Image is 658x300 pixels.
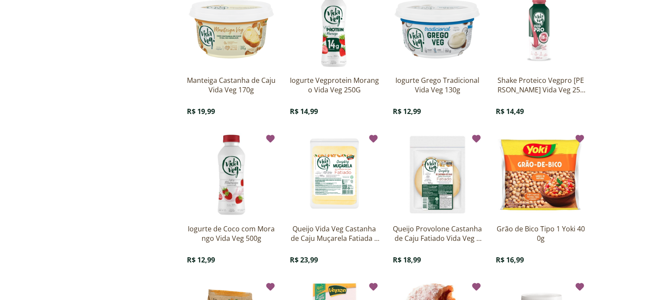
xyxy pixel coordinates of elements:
span: 12 [197,255,205,265]
span: Iogurte Vegprotein Morango Vida Veg 250G [290,76,379,95]
div: Imagem do produto Iogurte de Coco com Morango Vida Veg 500g [187,130,276,221]
div: Linha de sessão [187,107,276,116]
span: 99 [207,107,215,116]
span: 23 [300,255,308,265]
span: , [411,255,413,265]
div: Imagem do produto Queijo Provolone Castanha de Caju Fatiado Vida Veg 150g [393,130,482,221]
div: Linha de sessão [496,107,585,116]
span: 99 [413,255,421,265]
span: R$ [496,255,504,265]
img: Grão de Bico Tipo 1 Yoki 400g [496,130,585,219]
div: Linha de sessão [496,246,585,255]
div: Nome do produto Grão de Bico Tipo 1 Yoki 400g [496,224,585,243]
span: 99 [413,107,421,116]
span: , [514,107,516,116]
span: , [308,255,310,265]
span: 49 [516,107,524,116]
section: Produto Iogurte de Coco com Morango Vida Veg 500g [187,130,276,265]
span: Manteiga Castanha de Caju Vida Veg 170g [187,76,276,95]
span: Queijo Provolone Castanha de Caju Fatiado Vida Veg 150g [393,224,482,243]
div: Linha de sessão [496,255,585,265]
div: Nome do produto Shake Proteico Vegpro Sabor Morango Vida Veg 250g [496,76,585,95]
span: 14 [300,107,308,116]
div: Imagem do produto Grão de Bico Tipo 1 Yoki 400g [496,130,585,221]
span: Queijo Vida Veg Castanha de Caju Muçarela Fatiada 150g [290,224,379,243]
div: Nome do produto Manteiga Castanha de Caju Vida Veg 170g [187,76,276,95]
div: Linha de sessão [290,98,379,107]
a: View product details for Iogurte de Coco com Morango Vida Veg 500g [187,130,276,265]
span: , [308,107,310,116]
span: 99 [310,107,318,116]
span: R$ [393,107,401,116]
span: Grão de Bico Tipo 1 Yoki 400g [496,224,585,243]
div: Linha de sessão [393,107,482,116]
div: Nome do produto Iogurte Grego Tradicional Vida Veg 130g [393,76,482,95]
div: Nome do produto Iogurte de Coco com Morango Vida Veg 500g [187,224,276,243]
div: Linha de sessão [290,246,379,255]
span: , [514,255,516,265]
span: 14 [506,107,514,116]
span: 99 [310,255,318,265]
section: Produto Grão de Bico Tipo 1 Yoki 400g [496,130,585,265]
section: Produto Queijo Vida Veg Castanha de Caju Muçarela Fatiada 150g [290,130,379,265]
span: 99 [207,255,215,265]
span: R$ [393,255,401,265]
a: View product details for Queijo Vida Veg Castanha de Caju Muçarela Fatiada 150g [290,130,379,265]
div: Imagem do produto Queijo Vida Veg Castanha de Caju Muçarela Fatiada 150g [290,130,379,221]
span: R$ [187,107,196,116]
img: Queijo Vida Veg Castanha de Caju Muçarela Fatiada 150g [290,130,379,219]
a: View product details for Grão de Bico Tipo 1 Yoki 400g [496,130,585,265]
span: Iogurte de Coco com Morango Vida Veg 500g [187,224,276,243]
span: 12 [403,107,411,116]
span: 19 [197,107,205,116]
div: Linha de sessão [393,255,482,265]
span: , [205,255,207,265]
span: Shake Proteico Vegpro [PERSON_NAME] Vida Veg 250g [496,76,585,95]
a: View product details for Queijo Provolone Castanha de Caju Fatiado Vida Veg 150g [393,130,482,265]
div: Nome do produto Iogurte Vegprotein Morango Vida Veg 250G [290,76,379,95]
div: Linha de sessão [290,255,379,265]
span: R$ [187,255,196,265]
div: Linha de sessão [393,246,482,255]
div: Nome do produto Queijo Vida Veg Castanha de Caju Muçarela Fatiada 150g [290,224,379,243]
div: Linha de sessão [187,98,276,107]
img: Iogurte de Coco com Morango Vida Veg 500g [187,130,276,219]
span: 18 [403,255,411,265]
span: 16 [506,255,514,265]
span: R$ [290,255,299,265]
div: Linha de sessão [187,246,276,255]
div: Linha de sessão [393,98,482,107]
div: Linha de sessão [290,107,379,116]
span: 99 [516,255,524,265]
span: , [205,107,207,116]
img: Queijo Provolone Castanha de Caju Fatiado Vida Veg 150g [393,130,482,219]
section: Produto Queijo Provolone Castanha de Caju Fatiado Vida Veg 150g [393,130,482,265]
div: Linha de sessão [496,98,585,107]
span: R$ [290,107,299,116]
div: Nome do produto Queijo Provolone Castanha de Caju Fatiado Vida Veg 150g [393,224,482,243]
span: , [411,107,413,116]
span: Iogurte Grego Tradicional Vida Veg 130g [393,76,482,95]
span: R$ [496,107,504,116]
div: Linha de sessão [187,255,276,265]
